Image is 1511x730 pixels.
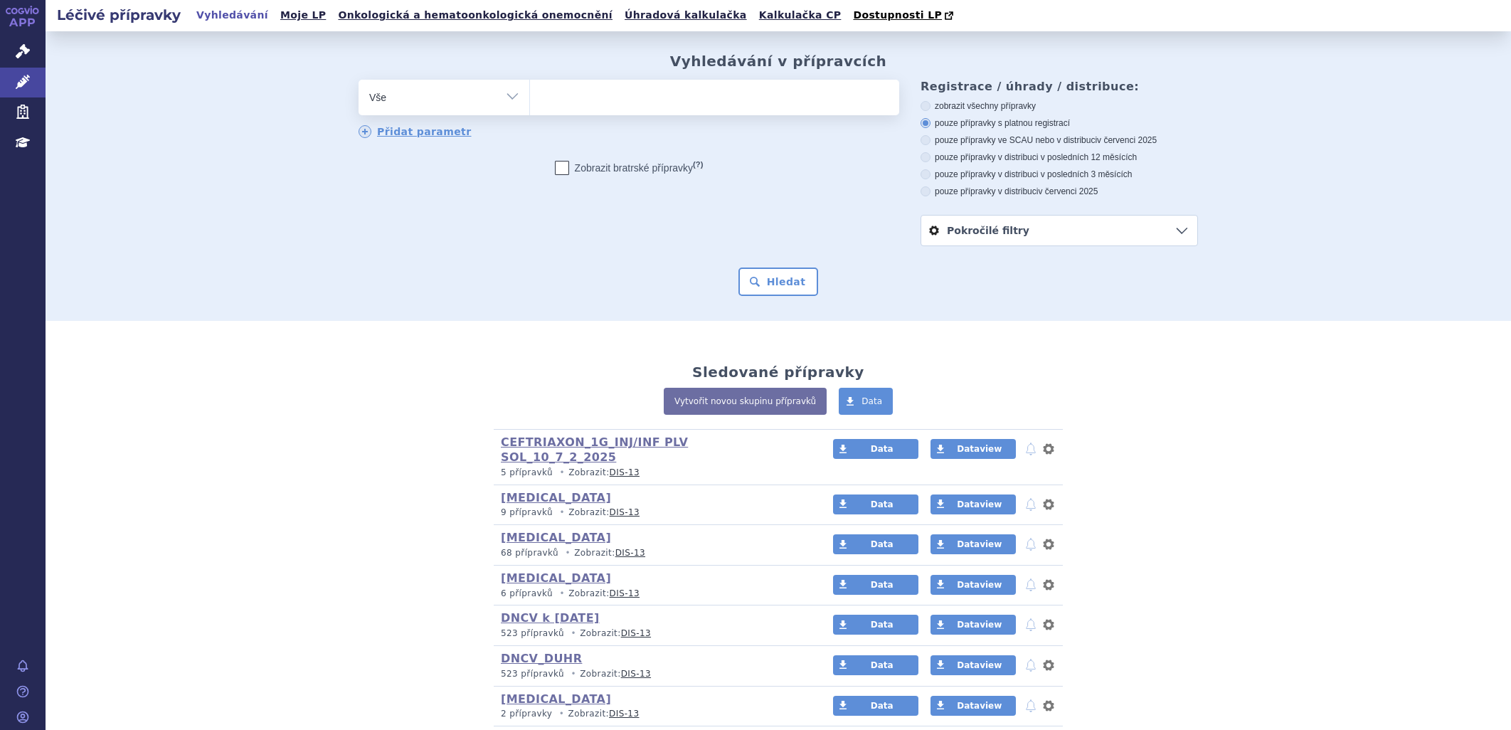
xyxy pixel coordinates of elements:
[1097,135,1157,145] span: v červenci 2025
[501,588,553,598] span: 6 přípravků
[610,467,640,477] a: DIS-13
[861,396,882,406] span: Data
[957,701,1002,711] span: Dataview
[931,615,1016,635] a: Dataview
[501,491,611,504] a: [MEDICAL_DATA]
[359,125,472,138] a: Přidat parametr
[1041,576,1056,593] button: nastavení
[1041,536,1056,553] button: nastavení
[556,588,568,600] i: •
[853,9,942,21] span: Dostupnosti LP
[620,6,751,25] a: Úhradová kalkulačka
[1041,496,1056,513] button: nastavení
[334,6,617,25] a: Onkologická a hematoonkologická onemocnění
[871,620,894,630] span: Data
[610,507,640,517] a: DIS-13
[931,696,1016,716] a: Dataview
[957,499,1002,509] span: Dataview
[833,494,918,514] a: Data
[609,709,639,719] a: DIS-13
[501,669,564,679] span: 523 přípravků
[501,531,611,544] a: [MEDICAL_DATA]
[849,6,960,26] a: Dostupnosti LP
[556,507,568,519] i: •
[501,507,553,517] span: 9 přípravků
[501,628,564,638] span: 523 přípravků
[957,620,1002,630] span: Dataview
[561,547,574,559] i: •
[738,268,819,296] button: Hledat
[46,5,192,25] h2: Léčivé přípravky
[921,100,1198,112] label: zobrazit všechny přípravky
[501,588,806,600] p: Zobrazit:
[567,628,580,640] i: •
[1024,536,1038,553] button: notifikace
[871,444,894,454] span: Data
[839,388,893,415] a: Data
[833,534,918,554] a: Data
[501,507,806,519] p: Zobrazit:
[921,117,1198,129] label: pouze přípravky s platnou registrací
[501,708,806,720] p: Zobrazit:
[621,628,651,638] a: DIS-13
[556,708,568,720] i: •
[1024,657,1038,674] button: notifikace
[957,539,1002,549] span: Dataview
[501,611,600,625] a: DNCV k [DATE]
[931,439,1016,459] a: Dataview
[871,539,894,549] span: Data
[610,588,640,598] a: DIS-13
[871,701,894,711] span: Data
[755,6,846,25] a: Kalkulačka CP
[567,668,580,680] i: •
[833,696,918,716] a: Data
[501,652,582,665] a: DNCV_DUHR
[501,668,806,680] p: Zobrazit:
[871,660,894,670] span: Data
[833,439,918,459] a: Data
[556,467,568,479] i: •
[501,547,806,559] p: Zobrazit:
[921,216,1197,245] a: Pokročilé filtry
[501,467,806,479] p: Zobrazit:
[501,435,688,464] a: CEFTRIAXON_1G_INJ/INF PLV SOL_10_7_2_2025
[957,580,1002,590] span: Dataview
[921,169,1198,180] label: pouze přípravky v distribuci v posledních 3 měsících
[615,548,645,558] a: DIS-13
[931,534,1016,554] a: Dataview
[501,467,553,477] span: 5 přípravků
[555,161,704,175] label: Zobrazit bratrské přípravky
[1041,440,1056,457] button: nastavení
[692,364,864,381] h2: Sledované přípravky
[1041,616,1056,633] button: nastavení
[957,444,1002,454] span: Dataview
[931,494,1016,514] a: Dataview
[1041,697,1056,714] button: nastavení
[664,388,827,415] a: Vytvořit novou skupinu přípravků
[501,571,611,585] a: [MEDICAL_DATA]
[192,6,272,25] a: Vyhledávání
[501,692,611,706] a: [MEDICAL_DATA]
[921,186,1198,197] label: pouze přípravky v distribuci
[921,152,1198,163] label: pouze přípravky v distribuci v posledních 12 měsících
[501,628,806,640] p: Zobrazit:
[931,655,1016,675] a: Dataview
[1024,496,1038,513] button: notifikace
[1024,440,1038,457] button: notifikace
[693,160,703,169] abbr: (?)
[1024,616,1038,633] button: notifikace
[957,660,1002,670] span: Dataview
[276,6,330,25] a: Moje LP
[670,53,887,70] h2: Vyhledávání v přípravcích
[1024,576,1038,593] button: notifikace
[1041,657,1056,674] button: nastavení
[921,80,1198,93] h3: Registrace / úhrady / distribuce:
[501,548,558,558] span: 68 přípravků
[931,575,1016,595] a: Dataview
[1038,186,1098,196] span: v červenci 2025
[871,499,894,509] span: Data
[621,669,651,679] a: DIS-13
[921,134,1198,146] label: pouze přípravky ve SCAU nebo v distribuci
[871,580,894,590] span: Data
[833,615,918,635] a: Data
